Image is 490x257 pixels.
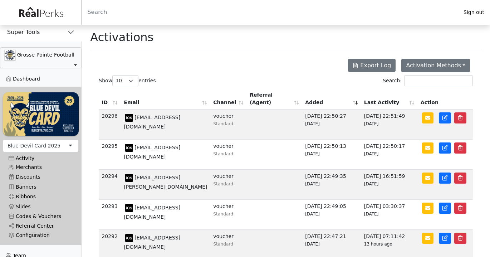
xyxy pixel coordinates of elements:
a: Referral Center [3,221,79,231]
a: Ribbons [3,192,79,202]
td: 20293 [99,200,121,230]
a: Codes & Vouchers [3,212,79,221]
img: GAa1zriJJmkmu1qRtUwg8x1nQwzlKm3DoqW9UgYl.jpg [5,50,15,60]
span: model: iPhone device: ios id: CE53AFFD-C72B-467D-AFA0-EDF678F2633A [124,205,134,210]
td: [DATE] 22:50:13 [302,140,361,170]
span: [DATE] [364,151,379,156]
td: [DATE] 22:50:17 [361,140,418,170]
th: Email: activate to sort column ascending [121,88,210,110]
span: [DATE] [305,212,320,217]
span: model: iPhone device: ios id: 9FD1290C-13F2-45BC-9B43-BC290E39B547 [124,235,134,241]
span: [DATE] [364,121,379,126]
th: Referral (Agent): activate to sort column ascending [247,88,302,110]
td: voucher [210,140,247,170]
td: [EMAIL_ADDRESS][PERSON_NAME][DOMAIN_NAME] [121,170,210,200]
small: Standard [213,181,233,186]
td: [DATE] 16:51:59 [361,170,418,200]
td: [DATE] 22:50:27 [302,110,361,140]
select: Showentries [112,75,138,86]
span: model: iPhone device: ios id: 9C8FFB4C-4C5A-4147-9683-383958EBCDA9 [124,115,134,120]
span: [DATE] [305,242,320,247]
td: [DATE] 22:49:35 [302,170,361,200]
td: 20295 [99,140,121,170]
th: Last Activity: activate to sort column ascending [361,88,418,110]
td: [DATE] 03:30:37 [361,200,418,230]
span: [DATE] [364,181,379,186]
span: model: iPhone device: ios id: EE004BB9-7599-4D40-8894-D96A3EC66D4D [124,175,134,180]
td: 20296 [99,110,121,140]
td: voucher [210,200,247,230]
button: Activation Methods [401,59,470,72]
div: Blue Devil Card 2025 [8,142,60,150]
img: WvZzOez5OCqmO91hHZfJL7W2tJ07LbGMjwPPNJwI.png [3,92,79,136]
button: Export Log [348,59,396,72]
h1: Activations [90,30,153,44]
img: real_perks_logo-01.svg [15,4,67,20]
label: Search: [383,75,473,86]
span: 13 hours ago [364,242,392,247]
small: Standard [213,151,233,156]
span: model: iPhone device: ios id: 85BA17F8-B9CE-4519-993E-16567D754C47 [124,145,134,150]
div: Activity [9,155,73,161]
a: Discounts [3,172,79,182]
a: Banners [3,182,79,192]
td: [EMAIL_ADDRESS][DOMAIN_NAME] [121,140,210,170]
small: Standard [213,121,233,126]
th: Action [418,88,473,110]
input: Search [82,4,458,21]
input: Search: [404,75,473,86]
th: Channel: activate to sort column ascending [210,88,247,110]
th: Added: activate to sort column ascending [302,88,361,110]
label: Show entries [99,75,156,86]
small: Standard [213,212,233,217]
td: 20294 [99,170,121,200]
a: Merchants [3,163,79,172]
span: Export Log [360,62,391,69]
a: Sign out [458,8,490,17]
td: voucher [210,170,247,200]
a: Slides [3,202,79,211]
td: [DATE] 22:49:05 [302,200,361,230]
span: [DATE] [364,212,379,217]
small: Standard [213,242,233,247]
td: [EMAIL_ADDRESS][DOMAIN_NAME] [121,200,210,230]
td: [DATE] 22:51:49 [361,110,418,140]
span: [DATE] [305,121,320,126]
th: ID: activate to sort column ascending [99,88,121,110]
div: Configuration [9,232,73,238]
span: [DATE] [305,151,320,156]
td: [EMAIL_ADDRESS][DOMAIN_NAME] [121,110,210,140]
span: [DATE] [305,181,320,186]
td: voucher [210,110,247,140]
